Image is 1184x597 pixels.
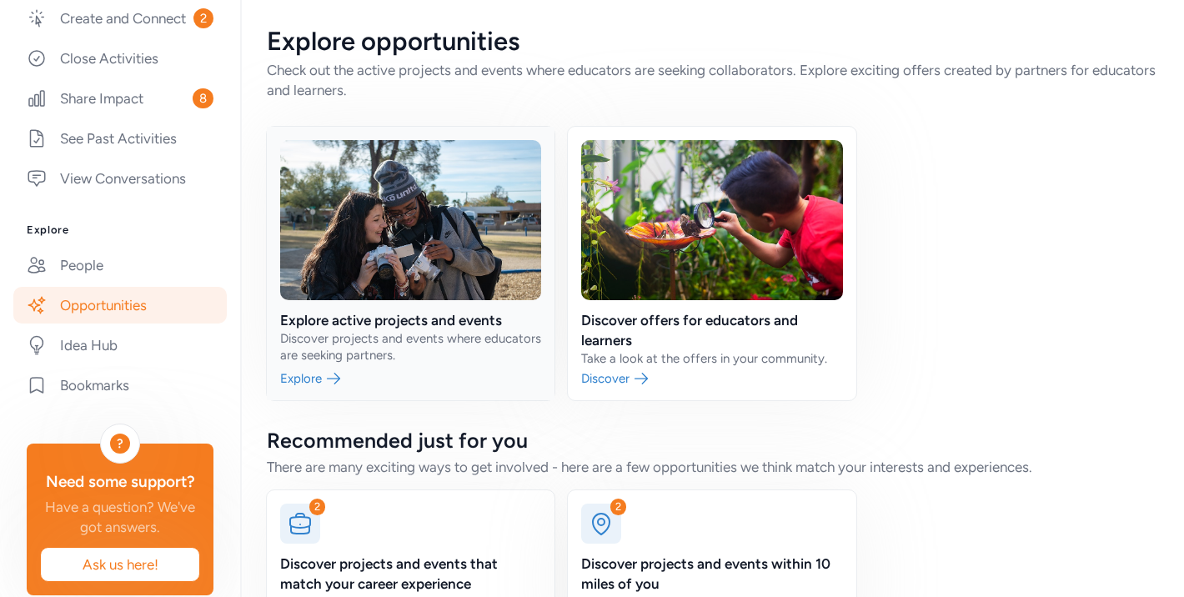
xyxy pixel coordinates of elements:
[13,327,227,364] a: Idea Hub
[13,160,227,197] a: View Conversations
[193,8,213,28] span: 2
[267,27,1157,57] div: Explore opportunities
[13,120,227,157] a: See Past Activities
[610,499,626,515] div: 2
[110,434,130,454] div: ?
[13,40,227,77] a: Close Activities
[27,223,213,237] h3: Explore
[267,457,1157,477] div: There are many exciting ways to get involved - here are a few opportunities we think match your i...
[267,427,1157,454] div: Recommended just for you
[13,287,227,324] a: Opportunities
[193,88,213,108] span: 8
[40,497,200,537] div: Have a question? We've got answers.
[13,247,227,283] a: People
[13,80,227,117] a: Share Impact8
[40,470,200,494] div: Need some support?
[40,547,200,582] button: Ask us here!
[267,60,1157,100] div: Check out the active projects and events where educators are seeking collaborators. Explore excit...
[13,367,227,404] a: Bookmarks
[54,554,186,574] span: Ask us here!
[309,499,325,515] div: 2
